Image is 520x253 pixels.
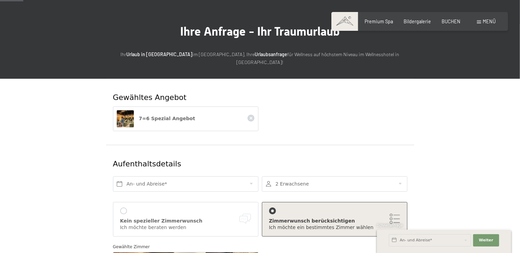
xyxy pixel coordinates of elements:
[113,159,358,169] div: Aufenthaltsdetails
[404,18,431,24] a: Bildergalerie
[127,51,193,57] strong: Urlaub in [GEOGRAPHIC_DATA]
[269,218,400,225] div: Zimmerwunsch berücksichtigen
[377,223,403,227] span: Schnellanfrage
[180,24,340,38] span: Ihre Anfrage - Ihr Traumurlaub
[120,224,251,231] div: Ich möchte beraten werden
[365,18,393,24] a: Premium Spa
[139,116,195,121] span: 7=6 Spezial Angebot
[255,51,288,57] strong: Urlaubsanfrage
[442,18,460,24] a: BUCHEN
[483,18,496,24] span: Menü
[473,234,499,246] button: Weiter
[113,92,407,103] div: Gewähltes Angebot
[113,243,407,250] div: Gewählte Zimmer
[120,218,251,225] div: Kein spezieller Zimmerwunsch
[117,110,134,127] img: 7=6 Spezial Angebot
[110,51,411,66] p: Ihr im [GEOGRAPHIC_DATA]. Ihre für Wellness auf höchstem Niveau im Wellnesshotel in [GEOGRAPHIC_D...
[479,238,493,243] span: Weiter
[269,224,400,231] div: Ich möchte ein bestimmtes Zimmer wählen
